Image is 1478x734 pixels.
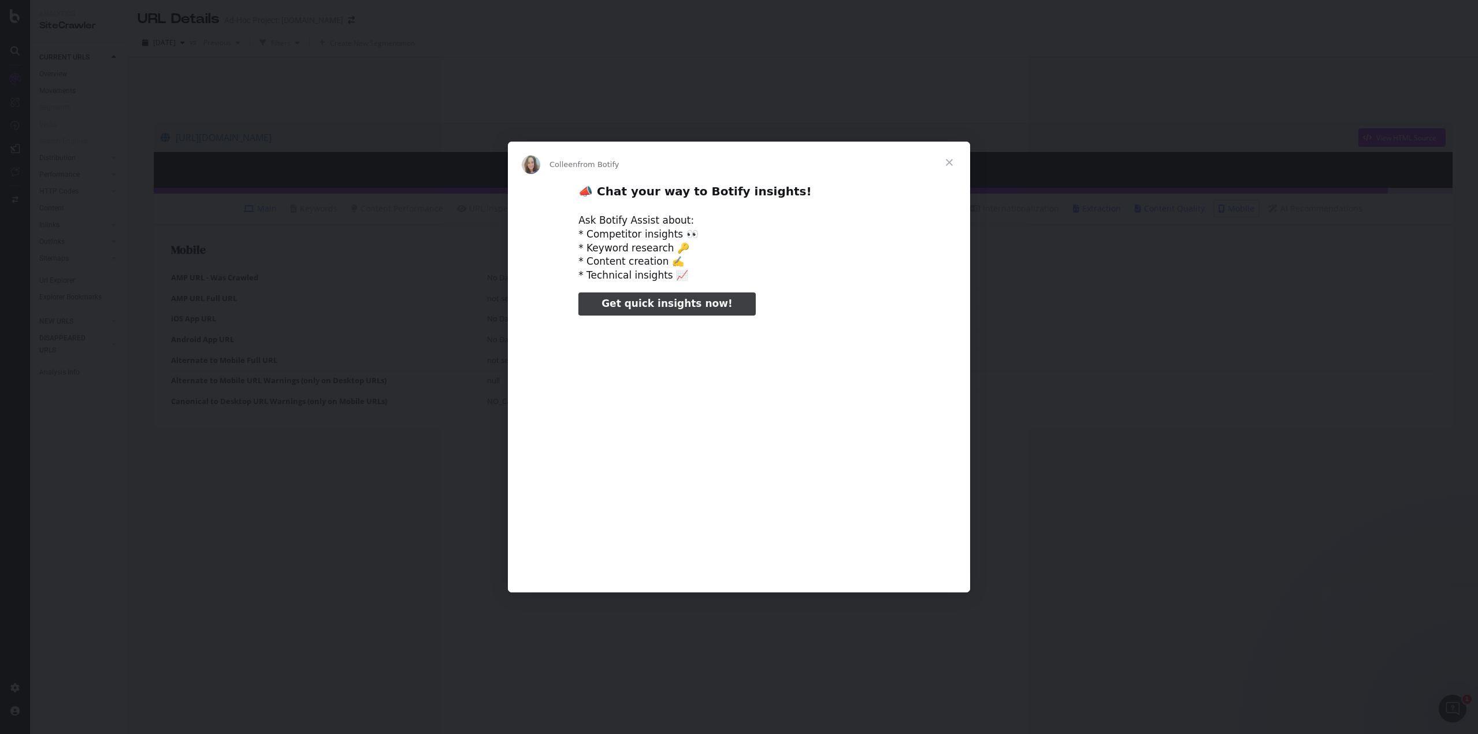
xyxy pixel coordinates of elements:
[522,155,540,174] img: Profile image for Colleen
[578,214,900,283] div: Ask Botify Assist about: * Competitor insights 👀 * Keyword research 🔑 * Content creation ✍️ * Tec...
[549,160,578,169] span: Colleen
[578,160,619,169] span: from Botify
[929,142,970,183] span: Close
[578,292,755,316] a: Get quick insights now!
[578,184,900,205] h2: 📣 Chat your way to Botify insights!
[601,298,732,309] span: Get quick insights now!
[498,325,980,566] video: Play video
